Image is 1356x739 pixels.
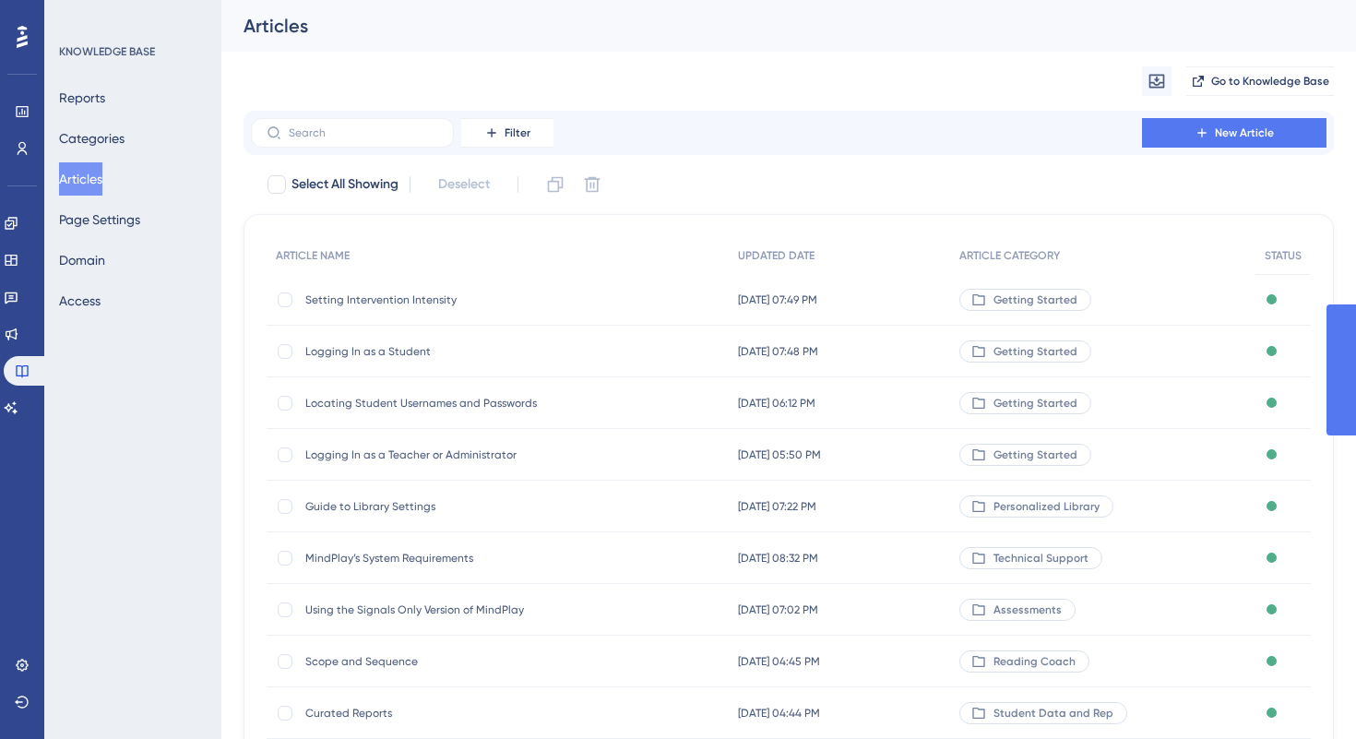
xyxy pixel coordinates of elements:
span: Reading Coach [993,654,1076,669]
button: Domain [59,244,105,277]
span: Scope and Sequence [305,654,601,669]
button: Go to Knowledge Base [1186,66,1334,96]
span: Locating Student Usernames and Passwords [305,396,601,411]
span: Go to Knowledge Base [1211,74,1329,89]
span: [DATE] 06:12 PM [738,396,815,411]
button: Filter [461,118,553,148]
span: Curated Reports [305,706,601,721]
span: Using the Signals Only Version of MindPlay [305,602,601,617]
div: Articles [244,13,1288,39]
span: UPDATED DATE [738,248,815,263]
span: Setting Intervention Intensity [305,292,601,307]
span: [DATE] 05:50 PM [738,447,821,462]
iframe: UserGuiding AI Assistant Launcher [1279,666,1334,721]
span: MindPlay’s System Requirements [305,551,601,566]
button: Articles [59,162,102,196]
span: [DATE] 04:44 PM [738,706,820,721]
span: [DATE] 07:48 PM [738,344,818,359]
span: Getting Started [993,344,1077,359]
span: ARTICLE NAME [276,248,350,263]
span: Getting Started [993,292,1077,307]
input: Search [289,126,438,139]
span: Assessments [993,602,1062,617]
span: Select All Showing [291,173,398,196]
span: [DATE] 07:49 PM [738,292,817,307]
span: Getting Started [993,447,1077,462]
span: Logging In as a Student [305,344,601,359]
span: Personalized Library [993,499,1100,514]
span: STATUS [1265,248,1302,263]
span: [DATE] 07:22 PM [738,499,816,514]
button: Page Settings [59,203,140,236]
span: Technical Support [993,551,1088,566]
span: Filter [505,125,530,140]
span: [DATE] 07:02 PM [738,602,818,617]
div: KNOWLEDGE BASE [59,44,155,59]
span: [DATE] 04:45 PM [738,654,820,669]
span: Logging In as a Teacher or Administrator [305,447,601,462]
span: Getting Started [993,396,1077,411]
span: [DATE] 08:32 PM [738,551,818,566]
span: Guide to Library Settings [305,499,601,514]
button: Access [59,284,101,317]
button: Reports [59,81,105,114]
button: Deselect [422,168,506,201]
span: Student Data and Rep [993,706,1113,721]
button: Categories [59,122,125,155]
span: New Article [1215,125,1274,140]
span: Deselect [438,173,490,196]
span: ARTICLE CATEGORY [959,248,1060,263]
button: New Article [1142,118,1326,148]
